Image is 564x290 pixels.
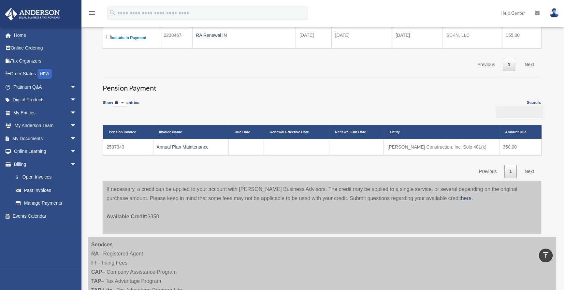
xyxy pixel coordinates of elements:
span: arrow_drop_down [70,94,83,107]
input: Include in Payment [107,35,111,39]
span: Available Credit: [107,214,148,219]
td: 155.00 [502,27,542,48]
i: menu [88,9,96,17]
td: [DATE] [296,27,332,48]
select: Showentries [113,99,126,107]
td: [DATE] [332,27,392,48]
a: 1 [503,58,515,71]
a: 1 [504,165,517,178]
strong: RA [91,251,99,256]
a: Online Learningarrow_drop_down [5,145,86,158]
th: Amount Due: activate to sort column ascending [499,125,542,139]
a: Home [5,29,86,42]
a: Tax Organizers [5,54,86,67]
p: $350 [107,203,537,221]
div: If necessary, a credit can be applied to your account with [PERSON_NAME] Business Advisors. The c... [103,181,541,234]
a: Manage Payments [9,197,83,210]
a: vertical_align_top [539,249,553,262]
h3: Pension Payment [103,77,541,93]
i: vertical_align_top [542,251,550,259]
a: Events Calendar [5,210,86,223]
span: arrow_drop_down [70,158,83,171]
a: Next [520,165,539,178]
a: menu [88,11,96,17]
span: arrow_drop_down [70,80,83,94]
a: $Open Invoices [9,171,80,184]
a: Billingarrow_drop_down [5,158,83,171]
img: User Pic [549,8,559,18]
strong: Services [91,242,113,247]
label: Show entries [103,99,139,113]
th: Due Date: activate to sort column ascending [229,125,264,139]
div: NEW [37,69,52,79]
a: My Entitiesarrow_drop_down [5,106,86,119]
th: Renewal End Date: activate to sort column ascending [329,125,384,139]
a: My Anderson Teamarrow_drop_down [5,119,86,132]
i: search [109,9,116,16]
td: [PERSON_NAME] Construction, Inc. Solo 401(k) [384,139,499,155]
span: $ [19,173,22,181]
a: Online Ordering [5,42,86,55]
a: Digital Productsarrow_drop_down [5,94,86,107]
strong: TAP [91,278,101,284]
td: SC-IN, LLC [443,27,502,48]
a: here. [461,196,473,201]
div: RA Renewal IN [196,31,292,40]
a: Past Invoices [9,184,83,197]
span: arrow_drop_down [70,132,83,145]
th: Entity: activate to sort column ascending [384,125,499,139]
a: Order StatusNEW [5,67,86,81]
a: Platinum Q&Aarrow_drop_down [5,80,86,94]
img: Anderson Advisors Platinum Portal [3,8,62,21]
strong: CAP [91,269,102,275]
th: Pension Invoice: activate to sort column descending [103,125,153,139]
span: arrow_drop_down [70,106,83,120]
label: Search: [494,99,541,119]
a: Next [520,58,539,71]
span: arrow_drop_down [70,119,83,133]
td: 2238467 [160,27,192,48]
td: [DATE] [392,27,443,48]
td: 2537343 [103,139,153,155]
td: 350.00 [499,139,542,155]
a: Annual Plan Maintenance [157,144,209,150]
strong: FF [91,260,98,266]
span: arrow_drop_down [70,145,83,158]
a: Previous [474,165,501,178]
th: Invoice Name: activate to sort column ascending [153,125,229,139]
input: Search: [496,106,543,119]
th: Renewal Effective Date: activate to sort column ascending [264,125,329,139]
label: Include in Payment [107,34,156,42]
a: My Documentsarrow_drop_down [5,132,86,145]
a: Previous [472,58,500,71]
